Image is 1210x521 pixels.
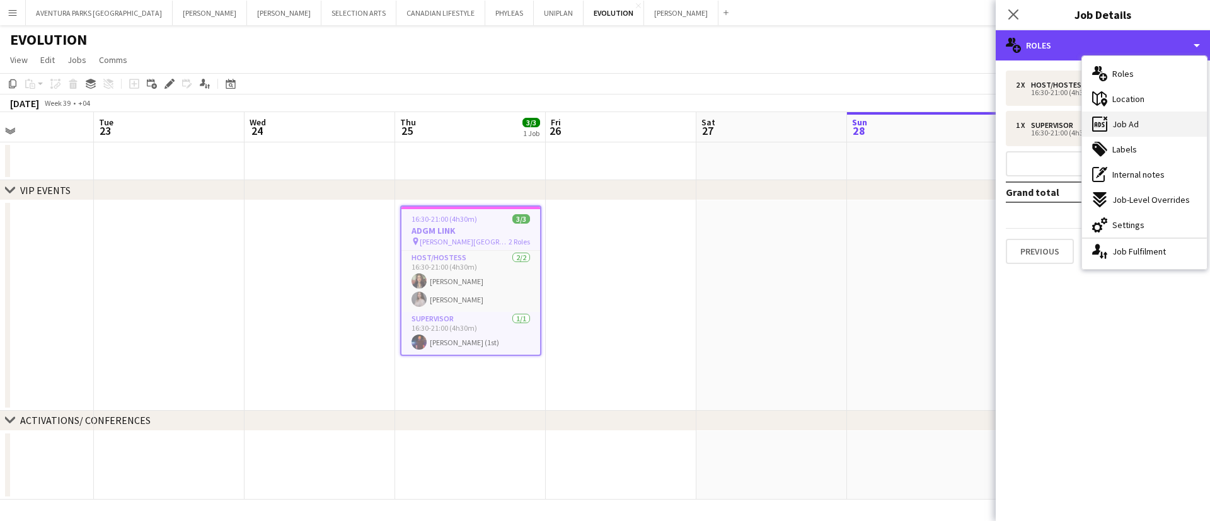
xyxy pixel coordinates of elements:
span: Roles [1112,68,1134,79]
span: Job Ad [1112,118,1139,130]
button: UNIPLAN [534,1,584,25]
button: [PERSON_NAME] [173,1,247,25]
button: [PERSON_NAME] [247,1,321,25]
button: Previous [1006,239,1074,264]
span: 2 Roles [509,237,530,246]
span: Job-Level Overrides [1112,194,1190,205]
span: 27 [700,123,715,138]
div: Host/Hostess [1031,81,1091,89]
span: Sun [852,117,867,128]
span: Jobs [67,54,86,66]
a: Edit [35,52,60,68]
div: 1 x [1016,121,1031,130]
app-card-role: Host/Hostess2/216:30-21:00 (4h30m)[PERSON_NAME][PERSON_NAME] [401,251,540,312]
td: Grand total [1006,182,1121,202]
div: Supervisor [1031,121,1078,130]
span: Sat [701,117,715,128]
span: Wed [250,117,266,128]
span: Edit [40,54,55,66]
span: Internal notes [1112,169,1165,180]
span: [PERSON_NAME][GEOGRAPHIC_DATA] [420,237,509,246]
span: 28 [850,123,867,138]
div: Job Fulfilment [1082,239,1207,264]
button: CANADIAN LIFESTYLE [396,1,485,25]
button: Add role [1006,151,1200,176]
span: Settings [1112,219,1144,231]
div: ACTIVATIONS/ CONFERENCES [20,414,151,427]
app-card-role: Supervisor1/116:30-21:00 (4h30m)[PERSON_NAME] (1st) [401,312,540,355]
span: Week 39 [42,98,73,108]
a: Jobs [62,52,91,68]
div: 16:30-21:00 (4h30m) [1016,89,1177,96]
button: AVENTURA PARKS [GEOGRAPHIC_DATA] [26,1,173,25]
span: Thu [400,117,416,128]
span: 3/3 [512,214,530,224]
h3: ADGM LINK [401,225,540,236]
span: 24 [248,123,266,138]
a: Comms [94,52,132,68]
h3: Job Details [996,6,1210,23]
button: EVOLUTION [584,1,644,25]
div: Roles [996,30,1210,60]
button: SELECTION ARTS [321,1,396,25]
span: Labels [1112,144,1137,155]
span: 16:30-21:00 (4h30m) [412,214,477,224]
span: Location [1112,93,1144,105]
button: PHYLEAS [485,1,534,25]
a: View [5,52,33,68]
div: [DATE] [10,97,39,110]
span: View [10,54,28,66]
div: 16:30-21:00 (4h30m) [1016,130,1177,136]
div: +04 [78,98,90,108]
span: Fri [551,117,561,128]
span: Tue [99,117,113,128]
span: 3/3 [522,118,540,127]
button: [PERSON_NAME] [644,1,718,25]
app-job-card: 16:30-21:00 (4h30m)3/3ADGM LINK [PERSON_NAME][GEOGRAPHIC_DATA]2 RolesHost/Hostess2/216:30-21:00 (... [400,205,541,356]
span: Comms [99,54,127,66]
span: 23 [97,123,113,138]
div: 1 Job [523,129,539,138]
div: VIP EVENTS [20,184,71,197]
span: 25 [398,123,416,138]
span: 26 [549,123,561,138]
div: 2 x [1016,81,1031,89]
h1: EVOLUTION [10,30,87,49]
